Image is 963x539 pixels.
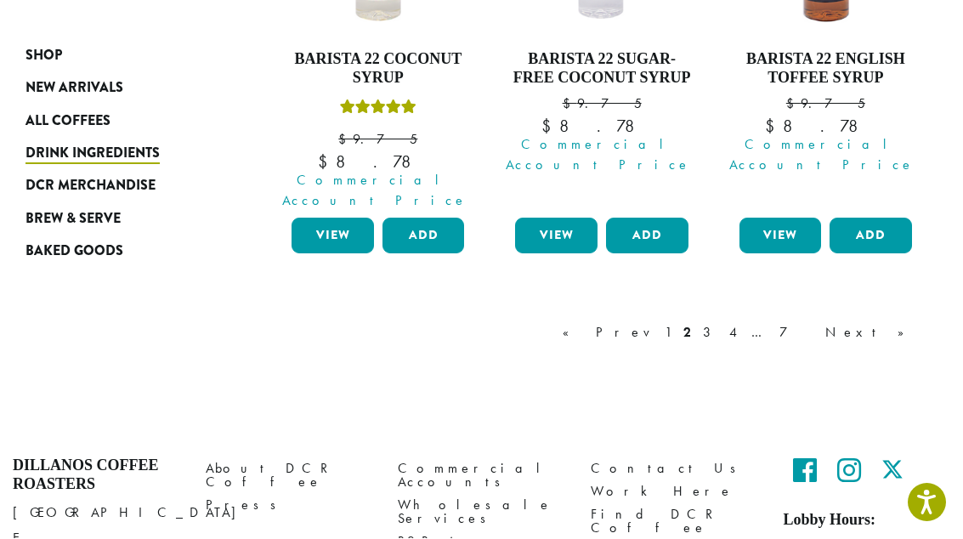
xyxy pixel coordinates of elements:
[541,116,662,138] bdi: 8.78
[748,323,771,343] a: …
[728,135,916,176] span: Commercial Account Price
[398,457,565,494] a: Commercial Accounts
[515,218,598,254] a: View
[338,131,417,149] bdi: 9.75
[822,323,920,343] a: Next »
[700,323,721,343] a: 3
[739,218,822,254] a: View
[25,203,215,235] a: Brew & Serve
[25,170,215,202] a: DCR Merchandise
[398,494,565,530] a: Wholesale Services
[25,111,110,133] span: All Coffees
[25,176,156,197] span: DCR Merchandise
[25,138,215,170] a: Drink Ingredients
[206,494,373,517] a: Press
[726,323,743,343] a: 4
[382,218,465,254] button: Add
[563,95,642,113] bdi: 9.75
[680,323,694,343] a: 2
[591,457,758,480] a: Contact Us
[25,235,215,268] a: Baked Goods
[292,218,374,254] a: View
[338,131,353,149] span: $
[318,151,439,173] bdi: 8.78
[606,218,688,254] button: Add
[776,323,817,343] a: 7
[786,95,801,113] span: $
[25,72,215,105] a: New Arrivals
[765,116,886,138] bdi: 8.78
[765,116,783,138] span: $
[735,51,916,88] h4: Barista 22 English Toffee Syrup
[830,218,912,254] button: Add
[504,135,692,176] span: Commercial Account Price
[25,40,215,72] a: Shop
[591,480,758,503] a: Work Here
[13,457,180,494] h4: Dillanos Coffee Roasters
[541,116,559,138] span: $
[25,105,215,137] a: All Coffees
[786,95,865,113] bdi: 9.75
[563,95,577,113] span: $
[318,151,336,173] span: $
[287,51,468,88] h4: Barista 22 Coconut Syrup
[25,144,160,165] span: Drink Ingredients
[25,78,123,99] span: New Arrivals
[783,512,950,530] h5: Lobby Hours:
[25,209,121,230] span: Brew & Serve
[511,51,692,88] h4: Barista 22 Sugar-Free Coconut Syrup
[340,98,416,123] div: Rated 5.00 out of 5
[25,46,62,67] span: Shop
[25,241,123,263] span: Baked Goods
[280,171,468,212] span: Commercial Account Price
[661,323,675,343] a: 1
[559,323,656,343] a: « Prev
[206,457,373,494] a: About DCR Coffee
